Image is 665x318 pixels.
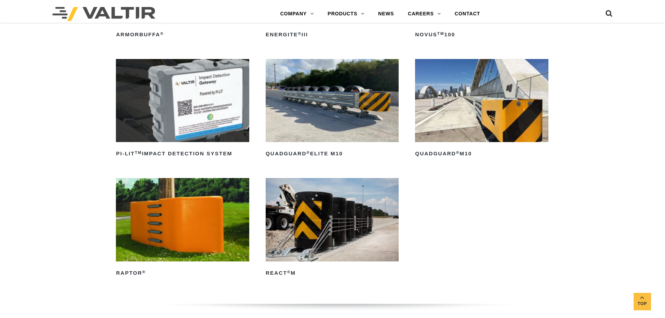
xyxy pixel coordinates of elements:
[116,268,249,279] h2: RAPTOR
[298,31,302,36] sup: ®
[437,31,444,36] sup: TM
[287,270,291,274] sup: ®
[135,150,142,155] sup: TM
[160,31,164,36] sup: ®
[266,148,399,160] h2: QuadGuard Elite M10
[634,300,651,308] span: Top
[266,178,399,279] a: REACT®M
[266,29,399,40] h2: ENERGITE III
[273,7,321,21] a: COMPANY
[415,29,548,40] h2: NOVUS 100
[116,29,249,40] h2: ArmorBuffa
[52,7,155,21] img: Valtir
[266,268,399,279] h2: REACT M
[142,270,146,274] sup: ®
[371,7,401,21] a: NEWS
[448,7,487,21] a: CONTACT
[401,7,448,21] a: CAREERS
[116,148,249,160] h2: PI-LIT Impact Detection System
[634,293,651,310] a: Top
[116,178,249,279] a: RAPTOR®
[415,148,548,160] h2: QuadGuard M10
[456,150,459,155] sup: ®
[266,59,399,160] a: QuadGuard®Elite M10
[415,59,548,160] a: QuadGuard®M10
[116,59,249,160] a: PI-LITTMImpact Detection System
[321,7,371,21] a: PRODUCTS
[306,150,310,155] sup: ®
